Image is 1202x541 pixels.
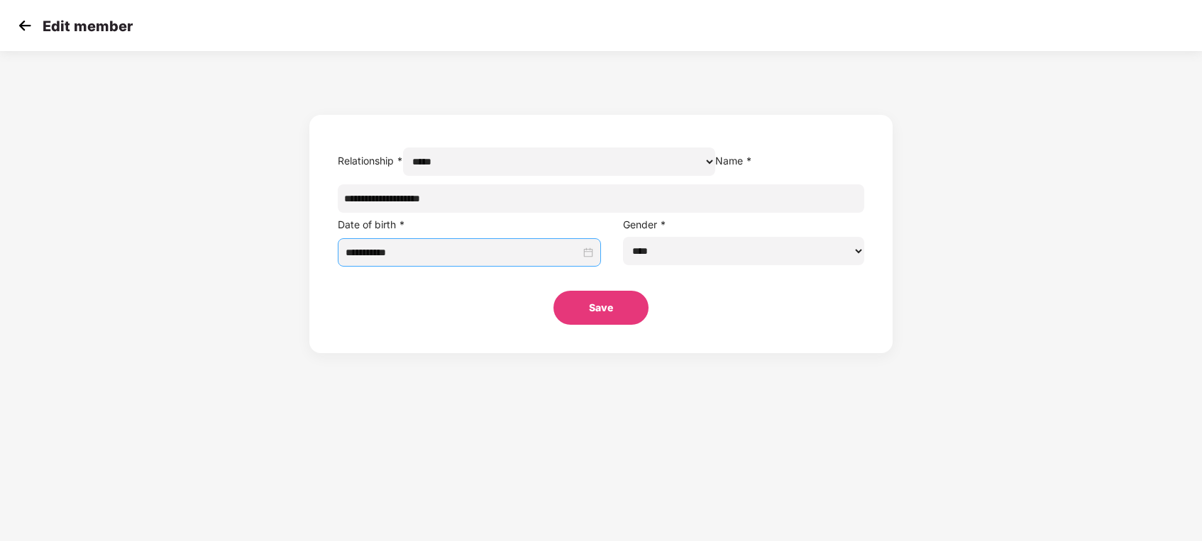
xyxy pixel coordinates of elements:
[715,155,752,167] label: Name *
[338,155,403,167] label: Relationship *
[553,291,649,325] button: Save
[14,15,35,36] img: svg+xml;base64,PHN2ZyB4bWxucz0iaHR0cDovL3d3dy53My5vcmcvMjAwMC9zdmciIHdpZHRoPSIzMCIgaGVpZ2h0PSIzMC...
[43,18,133,35] p: Edit member
[338,218,405,230] label: Date of birth *
[623,218,666,230] label: Gender *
